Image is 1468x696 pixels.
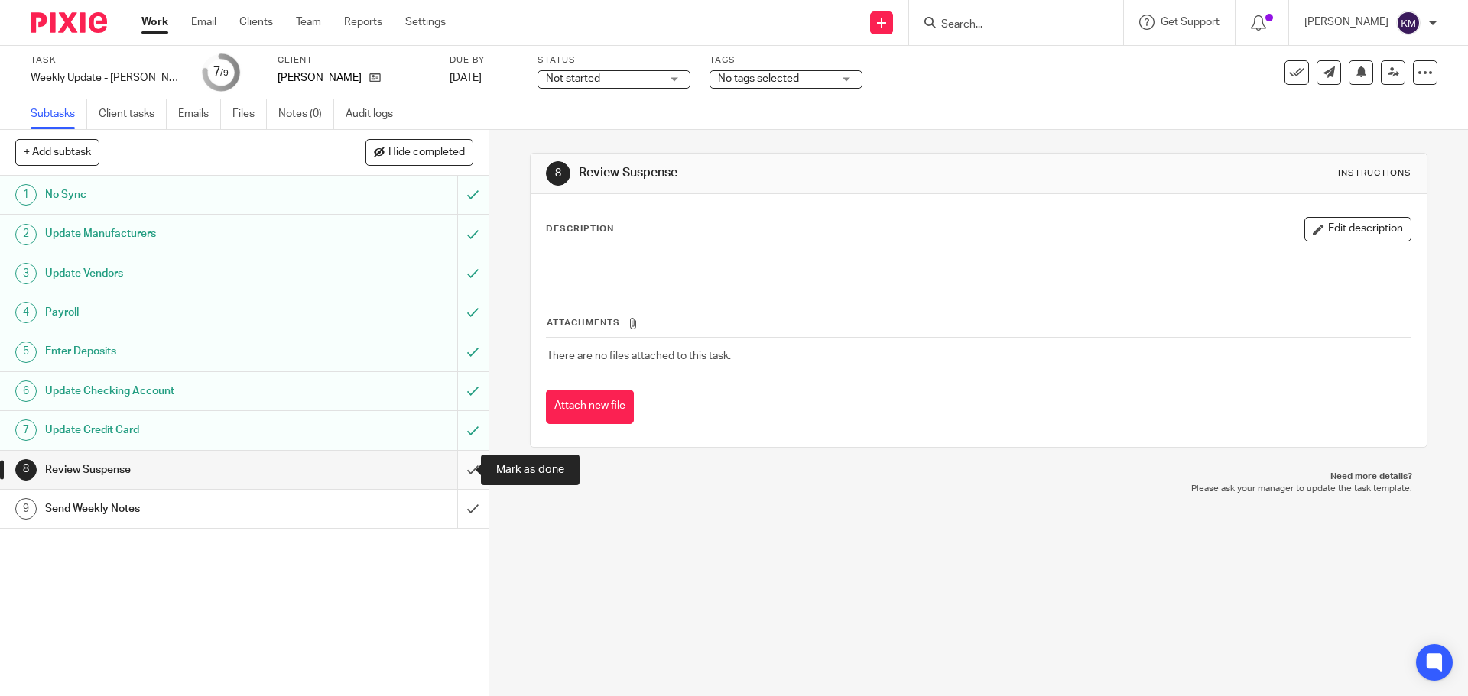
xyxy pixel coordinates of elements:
a: Notes (0) [278,99,334,129]
h1: Send Weekly Notes [45,497,310,520]
p: [PERSON_NAME] [1304,15,1388,30]
span: [DATE] [450,73,482,83]
label: Task [31,54,183,66]
div: 6 [15,380,37,402]
label: Client [278,54,430,66]
a: Client tasks [99,99,167,129]
a: Emails [178,99,221,129]
img: svg%3E [1396,11,1421,35]
a: Audit logs [346,99,404,129]
button: + Add subtask [15,139,99,165]
span: Not started [546,73,600,84]
span: There are no files attached to this task. [547,351,731,361]
div: 2 [15,224,37,245]
a: Reports [344,15,382,30]
div: Weekly Update - [PERSON_NAME] 2 [31,70,183,86]
div: 8 [546,161,570,186]
a: Team [296,15,321,30]
h1: Enter Deposits [45,340,310,363]
h1: No Sync [45,183,310,206]
h1: Update Manufacturers [45,222,310,245]
h1: Update Vendors [45,262,310,285]
div: 8 [15,459,37,481]
span: Attachments [547,319,620,327]
div: 4 [15,302,37,323]
img: Pixie [31,12,107,33]
h1: Review Suspense [45,458,310,481]
div: 5 [15,342,37,363]
button: Hide completed [365,139,473,165]
a: Clients [239,15,273,30]
label: Due by [450,54,518,66]
div: 7 [15,419,37,441]
div: Instructions [1338,167,1411,180]
a: Work [141,15,168,30]
p: Need more details? [545,471,1411,483]
a: Settings [405,15,446,30]
button: Attach new file [546,390,634,424]
p: Description [546,223,614,235]
div: 3 [15,263,37,284]
a: Subtasks [31,99,87,129]
div: Weekly Update - Brown-Jaehne, Barbara 2 [31,70,183,86]
p: Please ask your manager to update the task template. [545,483,1411,495]
h1: Review Suspense [579,165,1012,181]
p: [PERSON_NAME] [278,70,362,86]
a: Files [232,99,267,129]
input: Search [940,18,1077,32]
div: 1 [15,184,37,206]
small: /9 [220,69,229,77]
div: 9 [15,498,37,520]
span: Get Support [1161,17,1220,28]
h1: Update Credit Card [45,419,310,442]
h1: Payroll [45,301,310,324]
button: Edit description [1304,217,1411,241]
span: Hide completed [388,147,465,159]
span: No tags selected [718,73,799,84]
div: 7 [213,63,229,81]
label: Status [538,54,690,66]
label: Tags [710,54,862,66]
a: Email [191,15,216,30]
h1: Update Checking Account [45,380,310,403]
